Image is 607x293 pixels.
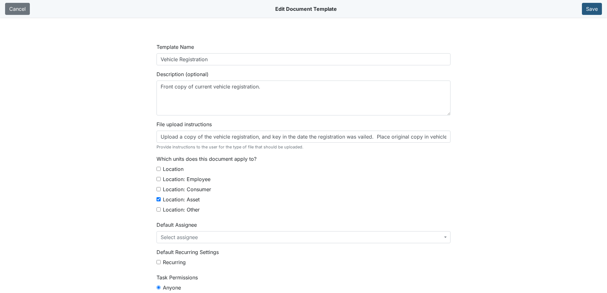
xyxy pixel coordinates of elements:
[157,155,257,163] label: Which units does this document apply to?
[157,144,450,150] small: Provide instructions to the user for the type of file that should be uploaded.
[157,207,161,212] input: Location: Other
[157,248,219,256] label: Default Recurring Settings
[275,3,337,15] div: Edit Document Template
[582,3,602,15] button: Save
[157,197,161,201] input: Location: Asset
[157,274,198,281] label: Task Permissions
[157,120,212,128] label: File upload instructions
[163,165,183,173] label: Location
[163,258,186,266] label: Recurring
[163,206,200,213] label: Location: Other
[163,196,200,203] label: Location: Asset
[157,70,209,78] label: Description (optional)
[161,234,198,240] span: Select assignee
[157,81,450,115] textarea: Front copy of current vehicle registration.
[5,3,30,15] a: Cancel
[157,177,161,181] input: Location: Employee
[163,175,210,183] label: Location: Employee
[163,186,211,193] label: Location: Consumer
[157,167,161,171] input: Location
[157,221,197,229] label: Default Assignee
[157,43,194,51] label: Template Name
[163,284,181,291] label: Anyone
[157,187,161,191] input: Location: Consumer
